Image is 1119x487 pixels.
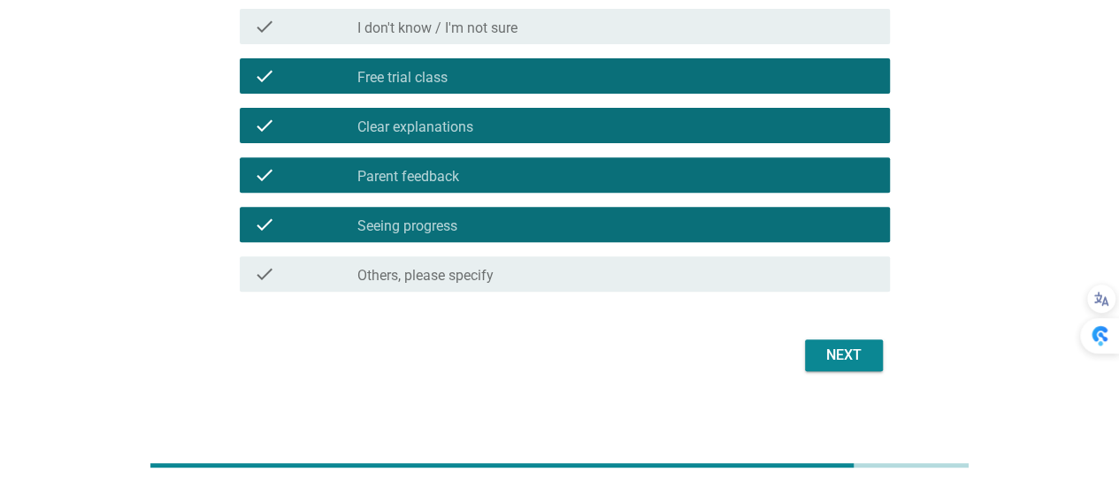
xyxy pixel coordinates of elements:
[357,217,457,235] label: Seeing progress
[254,16,275,37] i: check
[357,118,473,136] label: Clear explanations
[819,345,869,366] div: Next
[357,267,494,285] label: Others, please specify
[254,263,275,285] i: check
[254,115,275,136] i: check
[254,214,275,235] i: check
[357,69,448,87] label: Free trial class
[254,65,275,87] i: check
[357,168,459,186] label: Parent feedback
[254,164,275,186] i: check
[805,339,883,371] button: Next
[357,19,517,37] label: I don't know / I'm not sure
